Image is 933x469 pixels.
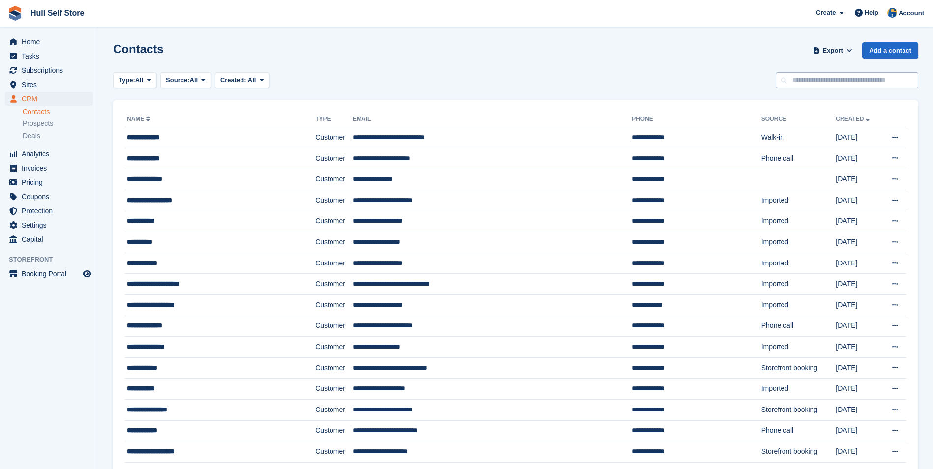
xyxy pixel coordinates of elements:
td: Customer [315,169,353,190]
span: Source: [166,75,189,85]
span: Prospects [23,119,53,128]
a: menu [5,233,93,246]
td: Customer [315,148,353,169]
td: Customer [315,441,353,463]
td: Storefront booking [761,441,836,463]
td: Walk-in [761,127,836,148]
span: Export [823,46,843,56]
td: Customer [315,379,353,400]
span: Deals [23,131,40,141]
a: menu [5,190,93,204]
th: Phone [632,112,761,127]
span: Sites [22,78,81,91]
td: [DATE] [836,294,880,316]
th: Type [315,112,353,127]
a: menu [5,176,93,189]
td: Imported [761,294,836,316]
td: [DATE] [836,379,880,400]
td: [DATE] [836,441,880,463]
a: Contacts [23,107,93,117]
td: [DATE] [836,211,880,232]
td: Customer [315,274,353,295]
span: Invoices [22,161,81,175]
td: Customer [315,211,353,232]
a: Add a contact [862,42,918,59]
button: Source: All [160,72,211,88]
a: menu [5,63,93,77]
img: Hull Self Store [887,8,897,18]
td: Imported [761,379,836,400]
span: Create [816,8,836,18]
a: Prospects [23,118,93,129]
span: Capital [22,233,81,246]
td: Customer [315,316,353,337]
td: [DATE] [836,274,880,295]
span: Subscriptions [22,63,81,77]
td: Customer [315,420,353,441]
button: Type: All [113,72,156,88]
span: Help [865,8,878,18]
span: All [135,75,144,85]
td: Storefront booking [761,357,836,379]
td: Customer [315,294,353,316]
td: [DATE] [836,316,880,337]
span: Tasks [22,49,81,63]
td: Customer [315,357,353,379]
button: Created: All [215,72,269,88]
td: Imported [761,253,836,274]
a: Created [836,116,872,122]
button: Export [811,42,854,59]
td: Imported [761,232,836,253]
td: Customer [315,253,353,274]
td: [DATE] [836,357,880,379]
td: [DATE] [836,232,880,253]
td: Imported [761,190,836,211]
td: [DATE] [836,420,880,441]
td: [DATE] [836,337,880,358]
th: Email [353,112,632,127]
span: Booking Portal [22,267,81,281]
td: Customer [315,399,353,420]
td: Phone call [761,420,836,441]
span: Coupons [22,190,81,204]
td: Customer [315,337,353,358]
a: menu [5,267,93,281]
td: Imported [761,337,836,358]
span: Protection [22,204,81,218]
span: CRM [22,92,81,106]
td: [DATE] [836,399,880,420]
td: Phone call [761,148,836,169]
td: Phone call [761,316,836,337]
td: Storefront booking [761,399,836,420]
a: menu [5,78,93,91]
td: [DATE] [836,169,880,190]
a: Preview store [81,268,93,280]
td: Customer [315,127,353,148]
span: Home [22,35,81,49]
span: Account [899,8,924,18]
a: menu [5,92,93,106]
span: Pricing [22,176,81,189]
span: Type: [119,75,135,85]
td: [DATE] [836,127,880,148]
td: Customer [315,232,353,253]
td: [DATE] [836,148,880,169]
span: Settings [22,218,81,232]
a: menu [5,35,93,49]
td: Customer [315,190,353,211]
a: Name [127,116,152,122]
a: Deals [23,131,93,141]
td: Imported [761,274,836,295]
a: menu [5,204,93,218]
a: menu [5,161,93,175]
td: [DATE] [836,253,880,274]
span: All [248,76,256,84]
a: Hull Self Store [27,5,88,21]
span: Created: [220,76,246,84]
a: menu [5,147,93,161]
span: Analytics [22,147,81,161]
td: Imported [761,211,836,232]
span: All [190,75,198,85]
a: menu [5,218,93,232]
span: Storefront [9,255,98,264]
